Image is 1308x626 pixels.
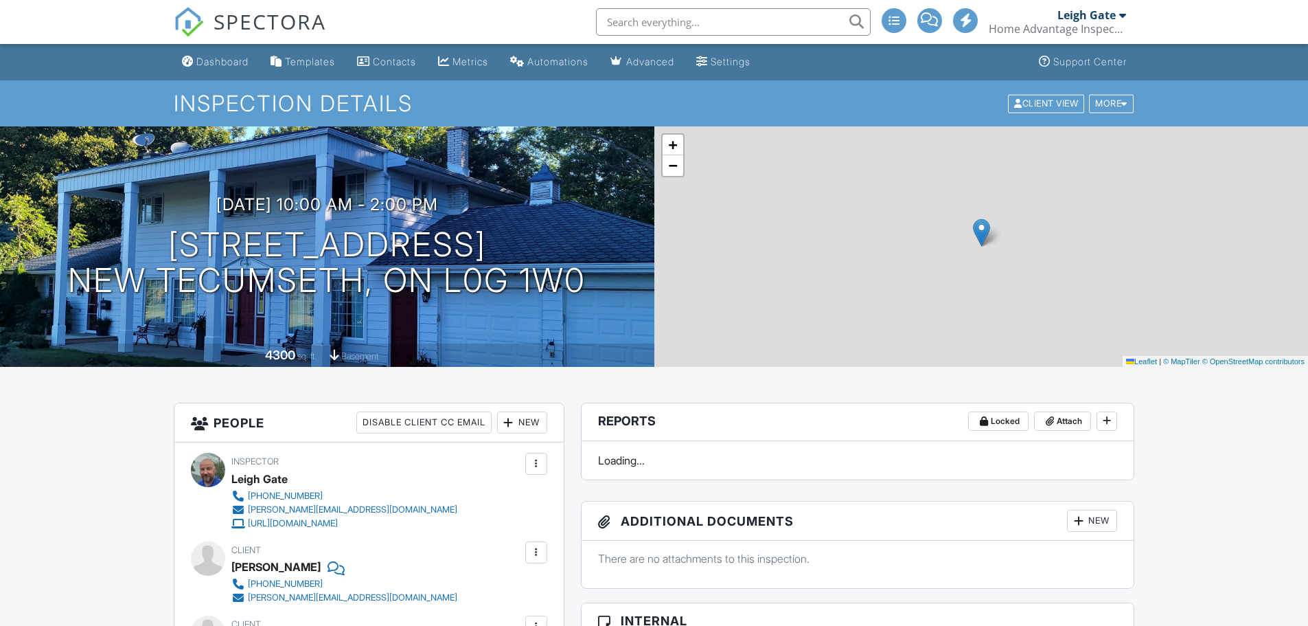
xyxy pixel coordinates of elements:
[1126,357,1157,366] a: Leaflet
[1033,49,1132,75] a: Support Center
[605,49,680,75] a: Advanced
[1163,357,1200,366] a: © MapTiler
[433,49,494,75] a: Metrics
[174,91,1135,115] h1: Inspection Details
[231,517,457,530] a: [URL][DOMAIN_NAME]
[231,456,279,467] span: Inspector
[1089,94,1134,113] div: More
[582,502,1134,541] h3: Additional Documents
[1007,98,1088,108] a: Client View
[1008,94,1084,113] div: Client View
[231,489,457,503] a: [PHONE_NUMBER]
[231,577,457,591] a: [PHONE_NUMBER]
[373,56,416,67] div: Contacts
[174,19,326,47] a: SPECTORA
[248,579,323,590] div: [PHONE_NUMBER]
[668,157,677,174] span: −
[497,412,547,434] div: New
[668,136,677,153] span: +
[598,551,1118,566] p: There are no attachments to this inspection.
[1053,56,1127,67] div: Support Center
[231,591,457,605] a: [PERSON_NAME][EMAIL_ADDRESS][DOMAIN_NAME]
[352,49,422,75] a: Contacts
[505,49,594,75] a: Automations (Advanced)
[174,403,564,443] h3: People
[297,351,317,361] span: sq. ft.
[196,56,249,67] div: Dashboard
[1202,357,1305,366] a: © OpenStreetMap contributors
[973,219,990,247] img: Marker
[1067,510,1117,532] div: New
[285,56,335,67] div: Templates
[1159,357,1161,366] span: |
[174,7,204,37] img: The Best Home Inspection Software - Spectora
[265,49,341,75] a: Templates
[663,155,683,176] a: Zoom out
[1057,8,1116,22] div: Leigh Gate
[452,56,488,67] div: Metrics
[691,49,756,75] a: Settings
[626,56,674,67] div: Advanced
[68,227,586,300] h1: [STREET_ADDRESS] New Tecumseth, ON L0G 1W0
[216,195,438,214] h3: [DATE] 10:00 am - 2:00 pm
[214,7,326,36] span: SPECTORA
[231,469,288,489] div: Leigh Gate
[663,135,683,155] a: Zoom in
[341,351,378,361] span: basement
[231,503,457,517] a: [PERSON_NAME][EMAIL_ADDRESS][DOMAIN_NAME]
[231,545,261,555] span: Client
[989,22,1126,36] div: Home Advantage Inspections
[356,412,492,434] div: Disable Client CC Email
[248,504,457,515] div: [PERSON_NAME][EMAIL_ADDRESS][DOMAIN_NAME]
[248,518,338,529] div: [URL][DOMAIN_NAME]
[248,592,457,603] div: [PERSON_NAME][EMAIL_ADDRESS][DOMAIN_NAME]
[596,8,871,36] input: Search everything...
[265,348,295,362] div: 4300
[711,56,750,67] div: Settings
[231,557,321,577] div: [PERSON_NAME]
[176,49,254,75] a: Dashboard
[527,56,588,67] div: Automations
[248,491,323,502] div: [PHONE_NUMBER]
